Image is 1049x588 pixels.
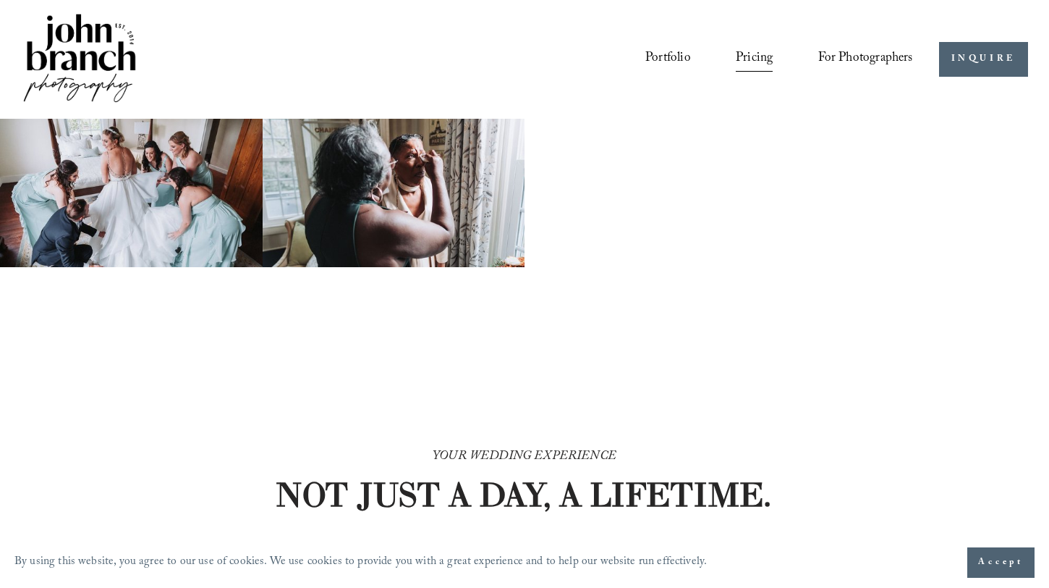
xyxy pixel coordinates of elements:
a: folder dropdown [818,46,913,73]
img: Woman applying makeup to another woman near a window with floral curtains and autumn flowers. [263,119,525,267]
span: For Photographers [818,47,913,72]
p: By using this website, you agree to our use of cookies. We use cookies to provide you with a grea... [14,552,707,574]
a: INQUIRE [939,42,1028,77]
strong: NOT JUST A DAY, A LIFETIME. [275,474,771,515]
img: John Branch IV Photography [21,11,138,109]
a: Portfolio [645,46,691,73]
span: Accept [978,555,1024,570]
button: Accept [967,547,1035,578]
a: Pricing [736,46,773,73]
em: YOUR WEDDING EXPERIENCE [433,447,616,468]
